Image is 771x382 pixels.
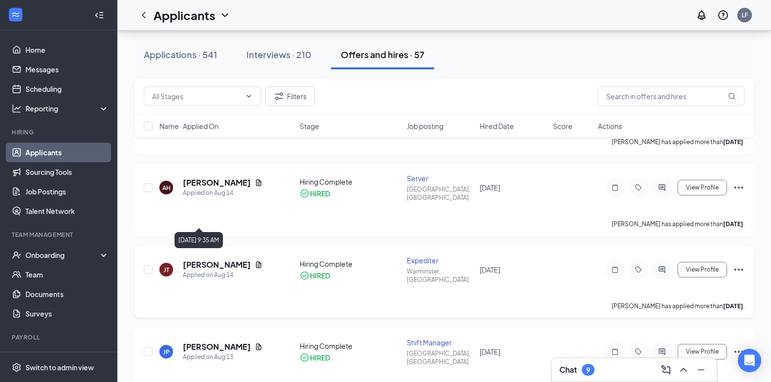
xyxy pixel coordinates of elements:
[407,173,474,183] div: Server
[11,10,21,20] svg: WorkstreamLogo
[728,92,736,100] svg: MagnifyingGlass
[162,184,171,192] div: AH
[183,177,251,188] h5: [PERSON_NAME]
[300,177,400,187] div: Hiring Complete
[633,266,644,274] svg: Tag
[658,362,674,378] button: ComposeMessage
[407,121,443,131] span: Job posting
[723,220,743,228] b: [DATE]
[609,184,621,191] svg: Note
[246,48,311,61] div: Interviews · 210
[12,128,107,136] div: Hiring
[12,250,22,260] svg: UserCheck
[154,7,215,23] h1: Applicants
[265,86,315,106] button: Filter Filters
[696,9,707,21] svg: Notifications
[152,91,241,102] input: All Stages
[310,353,330,362] div: HIRED
[25,182,109,201] a: Job Postings
[733,346,745,358] svg: Ellipses
[12,104,22,113] svg: Analysis
[25,362,94,372] div: Switch to admin view
[609,348,621,356] svg: Note
[25,79,109,99] a: Scheduling
[656,348,668,356] svg: ActiveChat
[25,162,109,182] a: Sourcing Tools
[676,362,691,378] button: ChevronUp
[25,143,109,162] a: Applicants
[183,341,251,352] h5: [PERSON_NAME]
[94,10,104,20] svg: Collapse
[12,362,22,372] svg: Settings
[183,352,263,362] div: Applied on Aug 13
[175,232,223,248] div: [DATE] 9:35 AM
[480,347,500,356] span: [DATE]
[407,255,474,265] div: Expediter
[138,9,150,21] svg: ChevronLeft
[183,188,263,198] div: Applied on Aug 14
[25,201,109,221] a: Talent Network
[480,265,500,274] span: [DATE]
[559,364,577,375] h3: Chat
[480,121,514,131] span: Hired Date
[25,60,109,79] a: Messages
[12,231,107,239] div: Team Management
[407,349,474,366] div: [GEOGRAPHIC_DATA], [GEOGRAPHIC_DATA]
[553,121,573,131] span: Score
[25,40,109,60] a: Home
[219,9,231,21] svg: ChevronDown
[300,271,309,280] svg: CheckmarkCircle
[686,266,719,273] span: View Profile
[686,184,719,191] span: View Profile
[656,184,668,191] svg: ActiveChat
[742,11,748,19] div: LF
[633,184,644,191] svg: Tag
[300,353,309,362] svg: CheckmarkCircle
[656,266,668,274] svg: ActiveChat
[586,366,590,374] div: 9
[693,362,709,378] button: Minimize
[310,189,330,198] div: HIRED
[678,344,727,360] button: View Profile
[144,48,217,61] div: Applications · 541
[310,271,330,280] div: HIRED
[633,348,644,356] svg: Tag
[678,180,727,195] button: View Profile
[733,182,745,193] svg: Ellipses
[660,364,672,376] svg: ComposeMessage
[609,266,621,274] svg: Note
[159,121,219,131] span: Name · Applied On
[163,348,170,356] div: JP
[300,121,319,131] span: Stage
[407,267,474,284] div: Warminster, [GEOGRAPHIC_DATA]
[695,364,707,376] svg: Minimize
[25,265,109,284] a: Team
[164,266,169,274] div: JT
[717,9,729,21] svg: QuestionInfo
[183,270,263,280] div: Applied on Aug 14
[300,259,400,269] div: Hiring Complete
[255,343,263,351] svg: Document
[407,185,474,202] div: [GEOGRAPHIC_DATA], [GEOGRAPHIC_DATA]
[723,302,743,310] b: [DATE]
[738,349,761,372] div: Open Intercom Messenger
[245,92,253,100] svg: ChevronDown
[255,179,263,187] svg: Document
[612,220,745,228] p: [PERSON_NAME] has applied more than .
[300,341,400,351] div: Hiring Complete
[25,304,109,323] a: Surveys
[480,183,500,192] span: [DATE]
[25,348,109,367] a: PayrollCrown
[25,104,110,113] div: Reporting
[25,284,109,304] a: Documents
[686,348,719,355] span: View Profile
[273,90,285,102] svg: Filter
[733,264,745,276] svg: Ellipses
[407,338,474,347] div: Shift Manager
[612,302,745,310] p: [PERSON_NAME] has applied more than .
[300,189,309,198] svg: CheckmarkCircle
[25,250,101,260] div: Onboarding
[183,259,251,270] h5: [PERSON_NAME]
[678,262,727,277] button: View Profile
